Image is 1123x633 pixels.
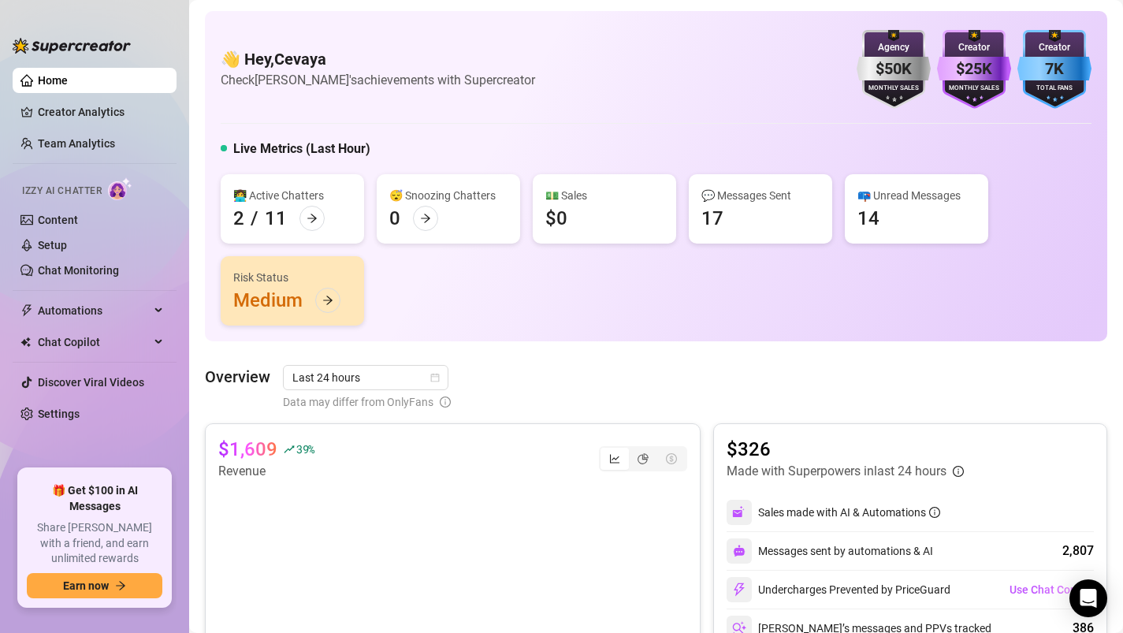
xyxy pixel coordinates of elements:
span: line-chart [609,453,620,464]
span: dollar-circle [666,453,677,464]
article: $326 [727,437,964,462]
div: 17 [701,206,723,231]
article: Check [PERSON_NAME]'s achievements with Supercreator [221,70,535,90]
span: thunderbolt [20,304,33,317]
a: Setup [38,239,67,251]
span: arrow-right [307,213,318,224]
button: Earn nowarrow-right [27,573,162,598]
span: info-circle [440,393,451,411]
a: Discover Viral Videos [38,376,144,389]
div: 11 [265,206,287,231]
div: 💵 Sales [545,187,664,204]
div: segmented control [599,446,687,471]
div: Open Intercom Messenger [1069,579,1107,617]
span: 🎁 Get $100 in AI Messages [27,483,162,514]
div: 📪 Unread Messages [857,187,976,204]
a: Team Analytics [38,137,115,150]
div: Monthly Sales [937,84,1011,94]
span: rise [284,444,295,455]
article: $1,609 [218,437,277,462]
div: 2 [233,206,244,231]
div: 14 [857,206,879,231]
div: 😴 Snoozing Chatters [389,187,508,204]
span: calendar [430,373,440,382]
span: Earn now [63,579,109,592]
div: 👩‍💻 Active Chatters [233,187,351,204]
div: Creator [937,40,1011,55]
h5: Live Metrics (Last Hour) [233,140,370,158]
img: svg%3e [732,505,746,519]
span: info-circle [929,507,940,518]
span: Last 24 hours [292,366,439,389]
span: Izzy AI Chatter [22,184,102,199]
img: AI Chatter [108,177,132,200]
div: 0 [389,206,400,231]
img: blue-badge-DgoSNQY1.svg [1017,30,1091,109]
article: Made with Superpowers in last 24 hours [727,462,946,481]
div: Monthly Sales [857,84,931,94]
img: silver-badge-roxG0hHS.svg [857,30,931,109]
div: Creator [1017,40,1091,55]
div: Total Fans [1017,84,1091,94]
a: Settings [38,408,80,420]
img: svg%3e [732,583,746,597]
span: Share [PERSON_NAME] with a friend, and earn unlimited rewards [27,520,162,567]
span: arrow-right [115,580,126,591]
span: arrow-right [322,295,333,306]
div: Agency [857,40,931,55]
article: Overview [205,365,270,389]
div: 2,807 [1062,542,1094,560]
a: Creator Analytics [38,99,164,125]
a: Chat Monitoring [38,264,119,277]
div: Risk Status [233,269,351,286]
button: Use Chat Copilot [1009,577,1094,602]
h4: 👋 Hey, Cevaya [221,48,535,70]
img: purple-badge-B9DA21FR.svg [937,30,1011,109]
div: $50K [857,57,931,81]
img: logo-BBDzfeDw.svg [13,38,131,54]
span: info-circle [953,466,964,477]
div: Messages sent by automations & AI [727,538,933,564]
div: $0 [545,206,567,231]
span: Use Chat Copilot [1010,583,1093,596]
span: Data may differ from OnlyFans [283,393,433,411]
a: Content [38,214,78,226]
div: $25K [937,57,1011,81]
span: 39 % [296,441,314,456]
span: arrow-right [420,213,431,224]
div: 💬 Messages Sent [701,187,820,204]
a: Home [38,74,68,87]
div: Sales made with AI & Automations [758,504,940,521]
article: Revenue [218,462,314,481]
span: Automations [38,298,150,323]
div: 7K [1017,57,1091,81]
span: Chat Copilot [38,330,150,355]
div: Undercharges Prevented by PriceGuard [727,577,950,602]
img: Chat Copilot [20,337,31,348]
span: pie-chart [638,453,649,464]
img: svg%3e [733,545,746,557]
